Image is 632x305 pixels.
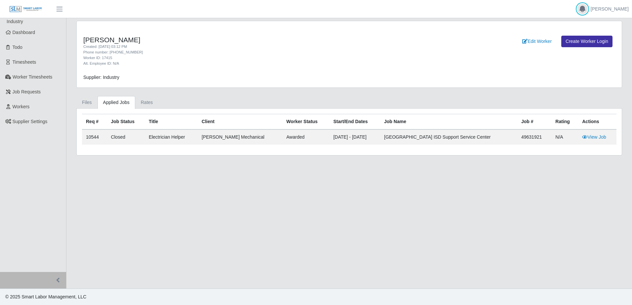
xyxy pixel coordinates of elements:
[13,89,41,94] span: Job Requests
[145,114,198,130] th: Title
[13,45,22,50] span: Todo
[13,59,36,65] span: Timesheets
[13,74,52,80] span: Worker Timesheets
[518,36,556,47] a: Edit Worker
[13,119,48,124] span: Supplier Settings
[13,104,30,109] span: Workers
[83,75,119,80] span: Supplier: Industry
[578,114,616,130] th: Actions
[83,36,389,44] h4: [PERSON_NAME]
[13,30,35,35] span: Dashboard
[7,19,23,24] span: Industry
[198,114,282,130] th: Client
[329,129,380,145] td: [DATE] - [DATE]
[135,96,159,109] a: Rates
[83,50,389,55] div: Phone number: [PHONE_NUMBER]
[517,114,551,130] th: Job #
[107,129,144,145] td: Closed
[329,114,380,130] th: Start/End Dates
[76,96,98,109] a: Files
[83,44,389,50] div: Created: [DATE] 03:12 PM
[380,129,517,145] td: [GEOGRAPHIC_DATA] ISD Support Service Center
[83,55,389,61] div: Worker ID: 17415
[82,114,107,130] th: Req #
[282,114,329,130] th: Worker Status
[83,61,389,66] div: Alt. Employee ID: N/A
[82,129,107,145] td: 10544
[5,294,86,299] span: © 2025 Smart Labor Management, LLC
[551,129,578,145] td: N/A
[282,129,329,145] td: awarded
[145,129,198,145] td: Electrician Helper
[582,134,606,140] a: View Job
[198,129,282,145] td: [PERSON_NAME] Mechanical
[551,114,578,130] th: Rating
[380,114,517,130] th: Job Name
[561,36,612,47] a: Create Worker Login
[107,114,144,130] th: Job Status
[517,129,551,145] td: 49631921
[9,6,42,13] img: SLM Logo
[98,96,135,109] a: Applied Jobs
[591,6,629,13] a: [PERSON_NAME]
